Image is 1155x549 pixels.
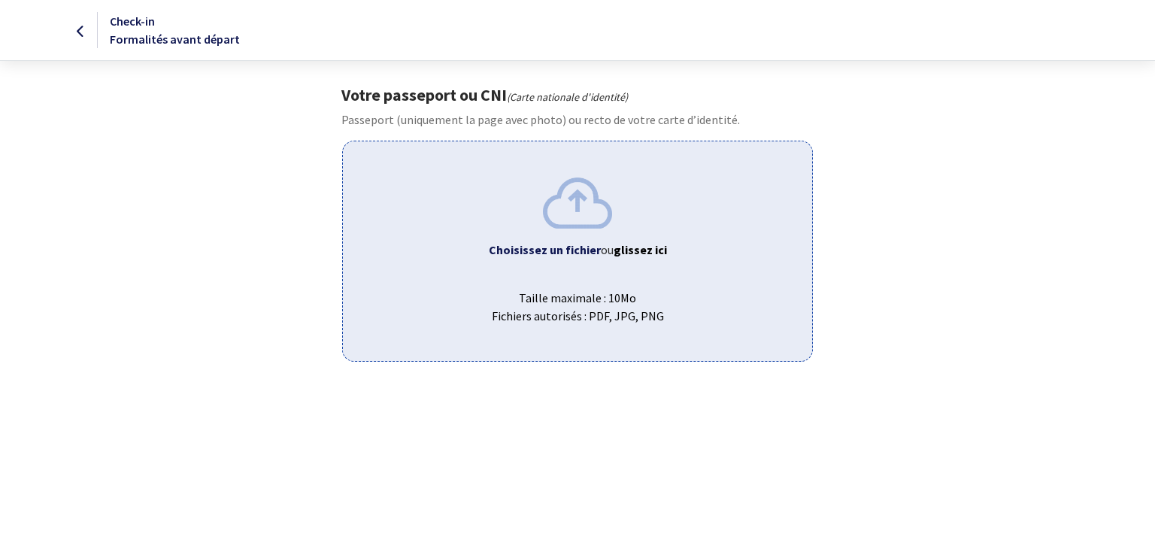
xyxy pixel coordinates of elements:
[110,14,240,47] span: Check-in Formalités avant départ
[355,277,799,325] span: Taille maximale : 10Mo Fichiers autorisés : PDF, JPG, PNG
[341,111,813,129] p: Passeport (uniquement la page avec photo) ou recto de votre carte d’identité.
[341,85,813,105] h1: Votre passeport ou CNI
[614,242,667,257] b: glissez ici
[543,177,612,228] img: upload.png
[507,90,628,104] i: (Carte nationale d'identité)
[601,242,667,257] span: ou
[489,242,601,257] b: Choisissez un fichier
